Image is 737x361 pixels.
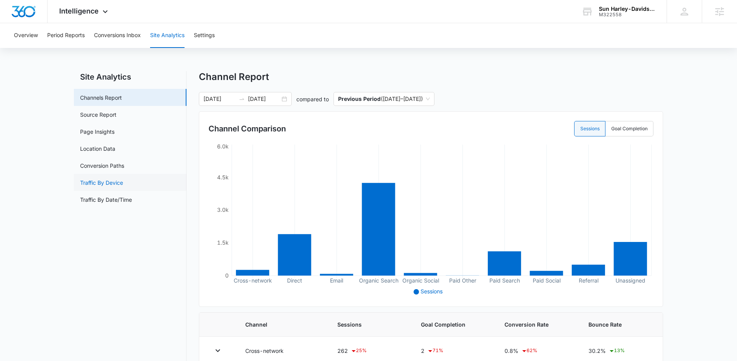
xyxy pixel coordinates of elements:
[245,320,319,329] span: Channel
[574,121,605,136] label: Sessions
[337,346,402,356] div: 262
[402,277,439,284] tspan: Organic Social
[287,277,302,284] tspan: Direct
[225,272,229,279] tspan: 0
[199,71,269,83] h1: Channel Report
[209,123,286,135] h3: Channel Comparison
[504,320,569,329] span: Conversion Rate
[217,239,229,246] tspan: 1.5k
[421,288,443,295] span: Sessions
[421,346,486,356] div: 2
[449,277,476,284] tspan: Paid Other
[94,23,141,48] button: Conversions Inbox
[80,162,124,170] a: Conversion Paths
[521,346,537,356] div: 62 %
[212,344,224,357] button: Toggle Row Expanded
[74,71,186,83] h2: Site Analytics
[248,95,280,103] input: End date
[80,145,115,153] a: Location Data
[80,128,115,136] a: Page Insights
[337,320,402,329] span: Sessions
[579,277,598,284] tspan: Referral
[533,277,561,284] tspan: Paid Social
[588,320,650,329] span: Bounce Rate
[80,179,123,187] a: Traffic By Device
[609,346,625,356] div: 13 %
[504,346,569,356] div: 0.8%
[427,346,443,356] div: 71 %
[330,277,343,284] tspan: Email
[599,12,655,17] div: account id
[599,6,655,12] div: account name
[217,206,229,213] tspan: 3.0k
[59,7,99,15] span: Intelligence
[150,23,185,48] button: Site Analytics
[80,111,116,119] a: Source Report
[239,96,245,102] span: to
[338,92,430,106] span: ( [DATE] – [DATE] )
[489,277,520,284] tspan: Paid Search
[421,320,486,329] span: Goal Completion
[47,23,85,48] button: Period Reports
[351,346,367,356] div: 25 %
[234,277,272,284] tspan: Cross-network
[194,23,215,48] button: Settings
[359,277,398,284] tspan: Organic Search
[203,95,236,103] input: Start date
[605,121,653,136] label: Goal Completion
[80,196,132,204] a: Traffic By Date/Time
[217,143,229,150] tspan: 6.0k
[296,95,329,103] p: compared to
[80,94,122,102] a: Channels Report
[239,96,245,102] span: swap-right
[14,23,38,48] button: Overview
[616,277,645,284] tspan: Unassigned
[217,174,229,180] tspan: 4.5k
[338,95,381,102] p: Previous Period
[588,346,650,356] div: 30.2%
